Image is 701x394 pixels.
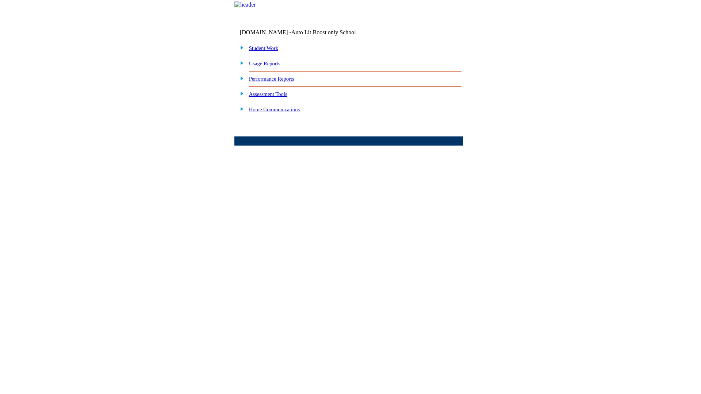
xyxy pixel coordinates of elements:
[249,76,294,82] a: Performance Reports
[291,29,356,35] nobr: Auto Lit Boost only School
[236,44,244,51] img: plus.gif
[249,61,280,66] a: Usage Reports
[236,105,244,112] img: plus.gif
[236,90,244,97] img: plus.gif
[249,45,278,51] a: Student Work
[236,59,244,66] img: plus.gif
[249,91,287,97] a: Assessment Tools
[240,29,374,36] td: [DOMAIN_NAME] -
[249,107,300,112] a: Home Communications
[234,1,256,8] img: header
[236,75,244,81] img: plus.gif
